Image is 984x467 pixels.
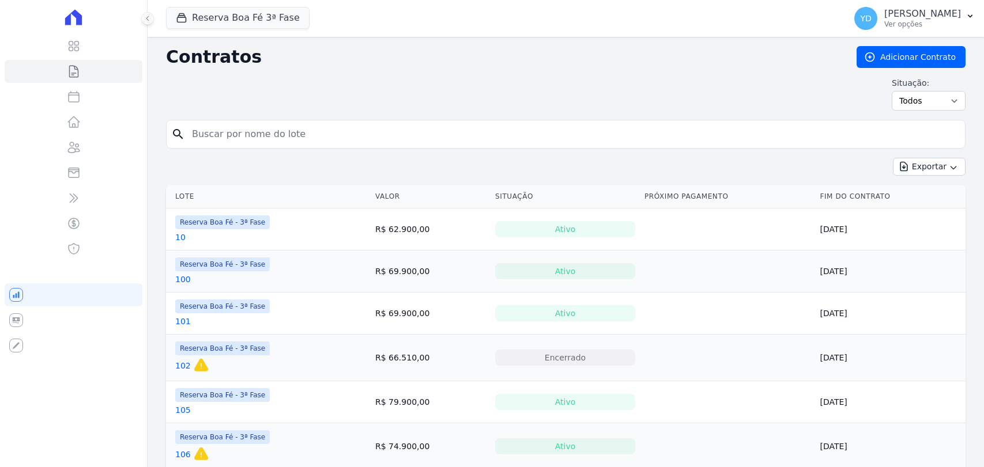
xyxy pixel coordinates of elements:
h2: Contratos [166,47,838,67]
span: Reserva Boa Fé - 3ª Fase [175,388,270,402]
th: Situação [491,185,640,208]
td: [DATE] [815,250,966,293]
th: Fim do Contrato [815,185,966,208]
th: Próximo Pagamento [640,185,816,208]
td: [DATE] [815,335,966,381]
span: Reserva Boa Fé - 3ª Fase [175,341,270,355]
th: Lote [166,185,371,208]
div: Ativo [495,221,635,237]
button: Reserva Boa Fé 3ª Fase [166,7,310,29]
a: 105 [175,404,191,416]
span: Reserva Boa Fé - 3ª Fase [175,430,270,444]
span: YD [860,14,871,22]
a: 101 [175,316,191,327]
td: R$ 69.900,00 [371,293,491,335]
div: Ativo [495,438,635,454]
td: R$ 62.900,00 [371,208,491,250]
span: Reserva Boa Fé - 3ª Fase [175,299,270,313]
a: 102 [175,360,191,371]
span: Reserva Boa Fé - 3ª Fase [175,215,270,229]
a: Adicionar Contrato [857,46,966,68]
label: Situação: [892,77,966,89]
p: [PERSON_NAME] [884,8,961,20]
span: Reserva Boa Fé - 3ª Fase [175,257,270,271]
td: [DATE] [815,293,966,335]
a: 10 [175,231,186,243]
button: Exportar [893,158,966,176]
a: 106 [175,449,191,460]
p: Ver opções [884,20,961,29]
div: Ativo [495,394,635,410]
input: Buscar por nome do lote [185,123,960,146]
a: 100 [175,274,191,285]
td: R$ 66.510,00 [371,335,491,381]
div: Ativo [495,305,635,321]
i: search [171,127,185,141]
button: YD [PERSON_NAME] Ver opções [845,2,984,35]
div: Encerrado [495,350,635,366]
td: R$ 69.900,00 [371,250,491,293]
td: [DATE] [815,208,966,250]
td: R$ 79.900,00 [371,381,491,423]
td: [DATE] [815,381,966,423]
div: Ativo [495,263,635,279]
th: Valor [371,185,491,208]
